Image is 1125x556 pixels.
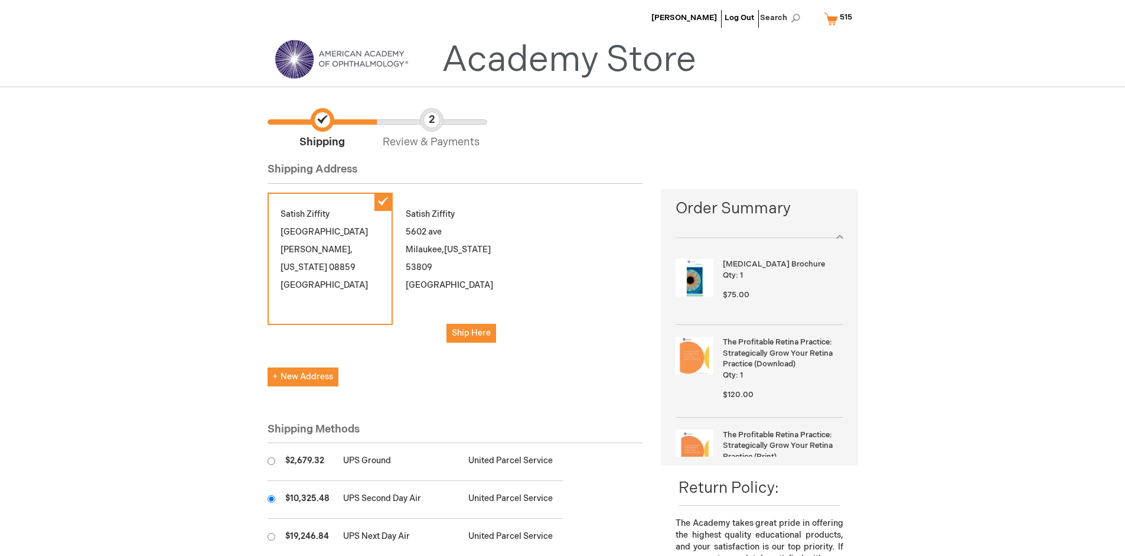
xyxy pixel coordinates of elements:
[268,162,644,184] div: Shipping Address
[273,372,333,382] span: New Address
[723,337,840,370] strong: The Profitable Retina Practice: Strategically Grow Your Retina Practice (Download)
[268,368,338,386] button: New Address
[281,262,327,272] span: [US_STATE]
[268,422,644,444] div: Shipping Methods
[723,290,749,300] span: $75.00
[462,443,562,481] td: United Parcel Service
[676,337,713,375] img: The Profitable Retina Practice: Strategically Grow Your Retina Practice (Download)
[268,193,393,325] div: Satish Ziffity [GEOGRAPHIC_DATA] [PERSON_NAME] 08859 [GEOGRAPHIC_DATA]
[821,8,860,29] a: 515
[377,108,486,150] span: Review & Payments
[723,390,754,399] span: $120.00
[337,481,462,519] td: UPS Second Day Air
[452,328,491,338] span: Ship Here
[268,108,377,150] span: Shipping
[723,271,736,280] span: Qty
[725,13,754,22] a: Log Out
[350,245,353,255] span: ,
[442,39,696,82] a: Academy Store
[462,481,562,519] td: United Parcel Service
[740,271,743,280] span: 1
[723,259,840,270] strong: [MEDICAL_DATA] Brochure
[723,430,840,463] strong: The Profitable Retina Practice: Strategically Grow Your Retina Practice (Print)
[651,13,717,22] a: [PERSON_NAME]
[285,493,330,503] span: $10,325.48
[676,430,713,467] img: The Profitable Retina Practice: Strategically Grow Your Retina Practice (Print)
[723,370,736,380] span: Qty
[393,193,518,356] div: Satish Ziffity 5602 ave Milaukee 53809 [GEOGRAPHIC_DATA]
[444,245,491,255] span: [US_STATE]
[840,12,852,22] span: 515
[676,259,713,297] img: Amblyopia Brochure
[285,456,324,466] span: $2,679.32
[337,443,462,481] td: UPS Ground
[740,370,743,380] span: 1
[676,198,843,226] span: Order Summary
[760,6,805,30] span: Search
[446,324,496,343] button: Ship Here
[442,245,444,255] span: ,
[285,531,329,541] span: $19,246.84
[679,479,779,498] span: Return Policy:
